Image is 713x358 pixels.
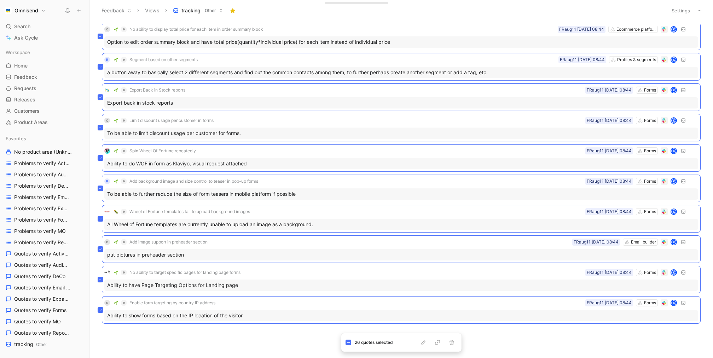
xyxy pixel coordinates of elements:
[3,33,87,43] a: Ask Cycle
[14,34,38,42] span: Ask Cycle
[14,194,71,201] span: Problems to verify Email Builder
[14,85,36,92] span: Requests
[14,119,48,126] span: Product Areas
[181,7,201,14] span: tracking
[3,226,87,236] a: Problems to verify MO
[102,266,701,293] a: logo🌱No ability to target specific pages for landing page formsFormsFRaug11 [DATE] 08:44KAbility ...
[355,339,419,346] div: 26 quotes selected
[668,6,693,16] button: Settings
[6,135,26,142] span: Favorites
[3,83,87,94] a: Requests
[14,239,70,246] span: Problems to verify Reporting
[3,94,87,105] a: Releases
[102,114,701,141] a: C🌱Limit discount usage per customer in formsFormsFRaug11 [DATE] 08:44KTo be able to limit discoun...
[3,282,87,293] a: Quotes to verify Email builder
[14,341,47,348] span: tracking
[205,7,216,14] span: Other
[14,284,71,291] span: Quotes to verify Email builder
[3,72,87,82] a: Feedback
[3,248,87,259] a: Quotes to verify Activation
[102,296,701,324] a: C🌱Enable form targeting by country IP addressFormsFRaug11 [DATE] 08:44KAbility to show forms base...
[142,5,163,16] button: Views
[3,21,87,32] div: Search
[3,215,87,225] a: Problems to verify Forms
[3,106,87,116] a: Customers
[102,23,701,50] a: C🌱No ability to display total price for each item in order summary blockEcommerce platformsFRaug1...
[14,107,40,115] span: Customers
[14,171,70,178] span: Problems to verify Audience
[3,117,87,128] a: Product Areas
[14,318,61,325] span: Quotes to verify MO
[3,328,87,338] a: Quotes to verify Reporting
[3,169,87,180] a: Problems to verify Audience
[36,342,47,347] span: Other
[98,5,135,16] button: Feedback
[14,160,71,167] span: Problems to verify Activation
[14,182,69,189] span: Problems to verify DeCo
[102,175,701,202] a: R🌱Add background image and size control to teaser in pop-up formsFormsFRaug11 [DATE] 08:44KTo be ...
[102,53,701,81] a: R🌱Segment based on other segmentsProfiles & segmentsFRaug11 [DATE] 08:44Ka button away to basical...
[3,271,87,282] a: Quotes to verify DeCo
[3,260,87,270] a: Quotes to verify Audience
[14,250,70,257] span: Quotes to verify Activation
[14,329,70,336] span: Quotes to verify Reporting
[102,205,701,233] a: logo🐛Wheel of Fortune templates fail to upload background imagesFormsFRaug11 [DATE] 08:44KAll Whe...
[3,60,87,71] a: Home
[14,148,73,156] span: No product area (Unknowns)
[3,47,87,58] div: Workspace
[3,158,87,169] a: Problems to verify Activation
[3,339,87,350] a: trackingOther
[14,205,71,212] span: Problems to verify Expansion
[14,307,66,314] span: Quotes to verify Forms
[102,235,701,263] a: C🌱Add image support in preheader sectionEmail builderFRaug11 [DATE] 08:44Kput pictures in prehead...
[14,22,30,31] span: Search
[14,295,70,303] span: Quotes to verify Expansion
[14,273,65,280] span: Quotes to verify DeCo
[3,203,87,214] a: Problems to verify Expansion
[170,5,226,16] button: trackingOther
[3,237,87,248] a: Problems to verify Reporting
[3,181,87,191] a: Problems to verify DeCo
[5,7,12,14] img: Omnisend
[14,96,35,103] span: Releases
[3,316,87,327] a: Quotes to verify MO
[14,216,69,223] span: Problems to verify Forms
[3,133,87,144] div: Favorites
[14,262,70,269] span: Quotes to verify Audience
[3,192,87,203] a: Problems to verify Email Builder
[3,294,87,304] a: Quotes to verify Expansion
[14,62,28,69] span: Home
[6,49,30,56] span: Workspace
[3,147,87,157] a: No product area (Unknowns)
[102,83,701,111] a: logo🌱Export Back in Stock reportsFormsFRaug11 [DATE] 08:44KExport back in stock reports
[3,6,47,16] button: OmnisendOmnisend
[3,305,87,316] a: Quotes to verify Forms
[14,74,37,81] span: Feedback
[102,144,701,172] a: logo🌱Spin Wheel Of Fortune repeatedlyFormsFRaug11 [DATE] 08:44KAbility to do WOF in form as Klavi...
[14,228,66,235] span: Problems to verify MO
[15,7,38,14] h1: Omnisend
